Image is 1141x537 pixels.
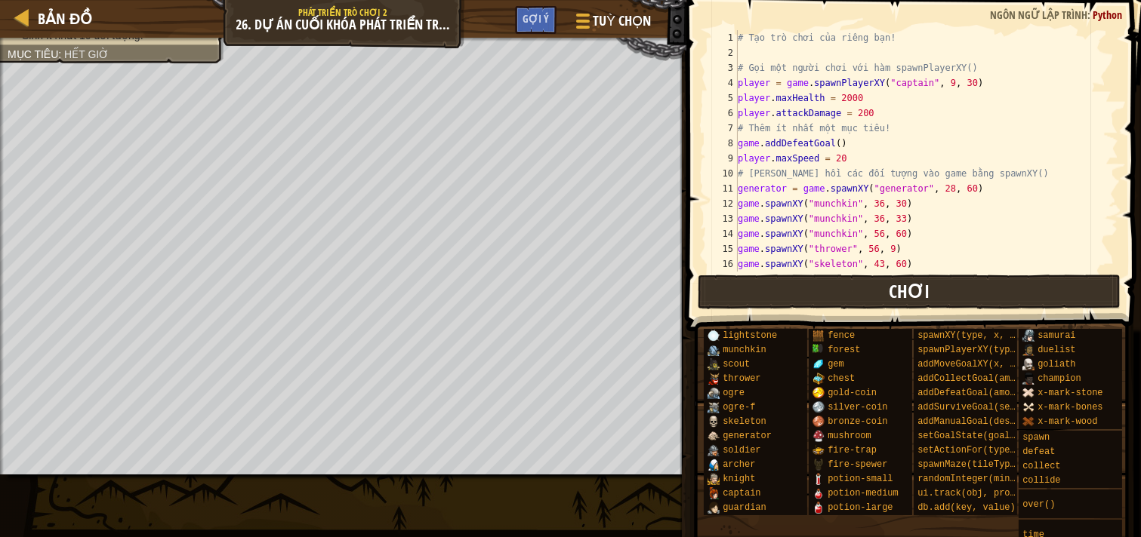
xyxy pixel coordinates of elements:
[723,502,766,513] span: guardian
[38,8,92,29] span: Bản đồ
[828,359,844,370] span: gem
[828,459,887,470] span: fire-spewer
[708,373,720,385] img: portrait.png
[813,430,825,442] img: portrait.png
[1022,358,1035,370] img: portrait.png
[723,488,760,499] span: captain
[917,388,1032,398] span: addDefeatGoal(amount)
[708,60,738,75] div: 3
[1022,432,1050,443] span: spawn
[708,166,738,181] div: 10
[917,431,1064,441] span: setGoalState(goal, success)
[917,445,1102,456] span: setActionFor(type, event, handler)
[917,459,1053,470] span: spawnMaze(tileType, seed)
[813,373,825,385] img: portrait.png
[708,91,738,106] div: 5
[723,416,766,427] span: skeleton
[917,402,1043,413] span: addSurviveGoal(seconds)
[723,359,750,370] span: scout
[723,445,760,456] span: soldier
[917,488,1021,499] span: ui.track(obj, prop)
[708,181,738,196] div: 11
[708,226,738,241] div: 14
[917,359,1021,370] span: addMoveGoalXY(x, y)
[889,279,930,303] span: Chơi
[1038,359,1075,370] span: goliath
[1093,8,1122,22] span: Python
[708,272,738,287] div: 17
[708,211,738,226] div: 13
[523,11,549,26] span: Gợi ý
[708,241,738,256] div: 15
[828,373,855,384] span: chest
[1022,387,1035,399] img: portrait.png
[813,387,825,399] img: portrait.png
[917,373,1037,384] span: addCollectGoal(amount)
[593,11,651,31] span: Tuỳ chọn
[708,121,738,136] div: 7
[708,444,720,456] img: portrait.png
[813,401,825,413] img: portrait.png
[1022,330,1035,342] img: portrait.png
[813,416,825,428] img: portrait.png
[708,30,738,45] div: 1
[1022,401,1035,413] img: portrait.png
[723,474,755,484] span: knight
[828,502,893,513] span: potion-large
[828,474,893,484] span: potion-small
[828,330,855,341] span: fence
[708,344,720,356] img: portrait.png
[708,487,720,499] img: portrait.png
[708,459,720,471] img: portrait.png
[58,48,64,60] span: :
[813,330,825,342] img: portrait.png
[1022,446,1055,457] span: defeat
[813,487,825,499] img: portrait.png
[1087,8,1093,22] span: :
[708,330,720,342] img: portrait.png
[708,75,738,91] div: 4
[917,416,1059,427] span: addManualGoal(description)
[828,416,887,427] span: bronze-coin
[1038,330,1075,341] span: samurai
[723,330,777,341] span: lightstone
[564,6,660,41] button: Tuỳ chọn
[1038,416,1097,427] span: x-mark-wood
[723,402,755,413] span: ogre-f
[917,330,1021,341] span: spawnXY(type, x, y)
[708,416,720,428] img: portrait.png
[1022,499,1055,510] span: over()
[723,459,755,470] span: archer
[828,388,877,398] span: gold-coin
[708,151,738,166] div: 9
[828,402,887,413] span: silver-coin
[1022,373,1035,385] img: portrait.png
[813,473,825,485] img: portrait.png
[828,445,877,456] span: fire-trap
[723,431,772,441] span: generator
[1022,344,1035,356] img: portrait.png
[1038,388,1102,398] span: x-mark-stone
[1022,461,1060,471] span: collect
[708,256,738,272] div: 16
[708,401,720,413] img: portrait.png
[30,8,92,29] a: Bản đồ
[723,388,745,398] span: ogre
[708,106,738,121] div: 6
[813,459,825,471] img: portrait.png
[708,473,720,485] img: portrait.png
[8,48,58,60] span: Mục tiêu
[990,8,1087,22] span: Ngôn ngữ lập trình
[1022,475,1060,486] span: collide
[828,345,860,355] span: forest
[917,474,1043,484] span: randomInteger(min, max)
[828,431,871,441] span: mushroom
[1038,345,1075,355] span: duelist
[828,488,899,499] span: potion-medium
[698,275,1121,309] button: Chơi
[813,344,825,356] img: portrait.png
[723,345,766,355] span: munchkin
[708,430,720,442] img: portrait.png
[1038,373,1081,384] span: champion
[1038,402,1102,413] span: x-mark-bones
